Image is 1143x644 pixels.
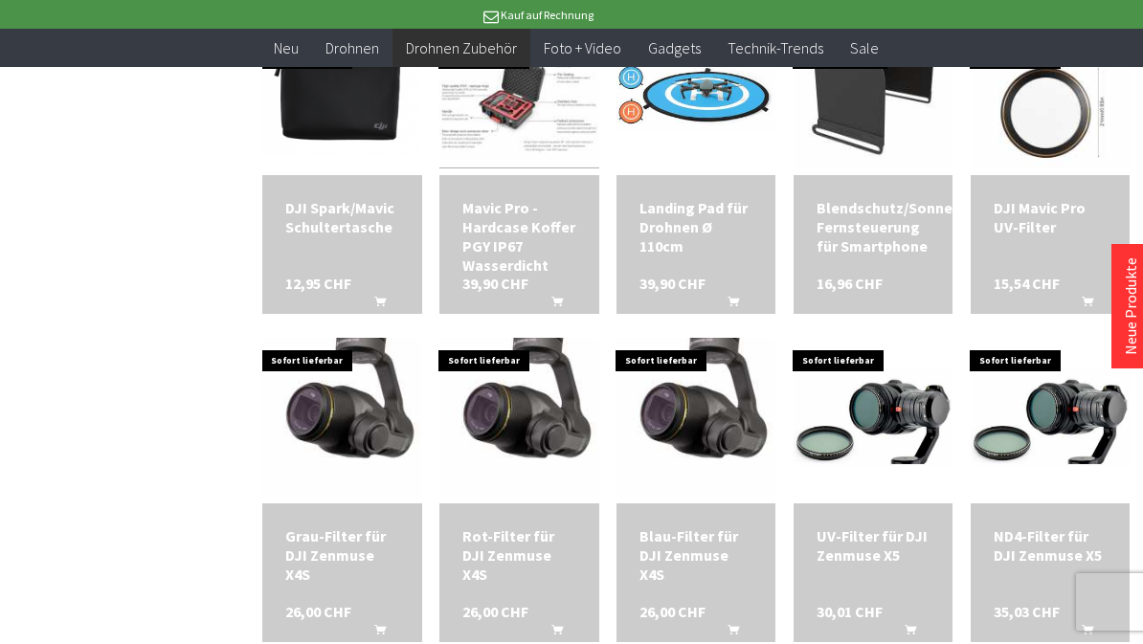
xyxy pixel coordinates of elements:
a: Grau-Filter für DJI Zenmuse X4S 26,00 CHF In den Warenkorb [285,526,398,584]
img: Blau-Filter für DJI Zenmuse X4S [616,338,775,497]
span: 39,90 CHF [639,274,706,293]
a: Drohnen Zubehör [392,29,530,68]
span: Drohnen Zubehör [406,38,517,57]
img: Landing Pad für Drohnen Ø 110cm [616,47,775,130]
a: Neu [260,29,312,68]
a: Landing Pad für Drohnen Ø 110cm 39,90 CHF In den Warenkorb [639,198,752,255]
a: Blau-Filter für DJI Zenmuse X4S 26,00 CHF In den Warenkorb [639,526,752,584]
a: ND4-Filter für DJI Zenmuse X5 35,03 CHF In den Warenkorb [994,526,1107,565]
a: Gadgets [635,29,714,68]
a: Foto + Video [530,29,635,68]
div: DJI Mavic Pro UV-Filter [994,198,1107,236]
div: Blau-Filter für DJI Zenmuse X4S [639,526,752,584]
a: Mavic Pro - Hardcase Koffer PGY IP67 Wasserdicht 39,90 CHF In den Warenkorb [462,198,575,275]
a: DJI Mavic Pro UV-Filter 15,54 CHF In den Warenkorb [994,198,1107,236]
div: Grau-Filter für DJI Zenmuse X4S [285,526,398,584]
span: Foto + Video [544,38,621,57]
div: Rot-Filter für DJI Zenmuse X4S [462,526,575,584]
a: Drohnen [312,29,392,68]
button: In den Warenkorb [705,293,751,318]
img: Grau-Filter für DJI Zenmuse X4S [262,338,421,497]
img: ND4-Filter für DJI Zenmuse X5 [971,368,1130,466]
div: Mavic Pro - Hardcase Koffer PGY IP67 Wasserdicht [462,198,575,275]
span: Gadgets [648,38,701,57]
a: Sale [837,29,892,68]
a: Technik-Trends [714,29,837,68]
img: Mavic Pro - Hardcase Koffer PGY IP67 Wasserdicht [439,10,598,168]
img: Blendschutz/Sonnenschutz Fernsteuerung für Smartphone [794,10,952,168]
a: DJI Spark/Mavic Schultertasche 12,95 CHF In den Warenkorb [285,198,398,236]
span: 35,03 CHF [994,602,1060,621]
span: 26,00 CHF [285,602,351,621]
img: UV-Filter für DJI Zenmuse X5 [794,368,952,466]
a: UV-Filter für DJI Zenmuse X5 30,01 CHF In den Warenkorb [817,526,930,565]
button: In den Warenkorb [528,293,574,318]
a: Blendschutz/Sonnenschutz Fernsteuerung für Smartphone 16,96 CHF [817,198,930,255]
div: DJI Spark/Mavic Schultertasche [285,198,398,236]
span: Technik-Trends [728,38,823,57]
span: 39,90 CHF [462,274,528,293]
span: Sale [850,38,879,57]
img: DJI Mavic Pro UV-Filter [971,10,1130,168]
span: 26,00 CHF [462,602,528,621]
div: UV-Filter für DJI Zenmuse X5 [817,526,930,565]
span: 12,95 CHF [285,274,351,293]
span: Neu [274,38,299,57]
span: 30,01 CHF [817,602,883,621]
div: Landing Pad für Drohnen Ø 110cm [639,198,752,255]
a: Neue Produkte [1121,257,1140,355]
span: Drohnen [325,38,379,57]
span: 16,96 CHF [817,274,883,293]
div: Blendschutz/Sonnenschutz Fernsteuerung für Smartphone [817,198,930,255]
span: 15,54 CHF [994,274,1060,293]
button: In den Warenkorb [1059,293,1105,318]
span: 26,00 CHF [639,602,706,621]
a: Rot-Filter für DJI Zenmuse X4S 26,00 CHF In den Warenkorb [462,526,575,584]
div: ND4-Filter für DJI Zenmuse X5 [994,526,1107,565]
img: Rot-Filter für DJI Zenmuse X4S [439,338,598,497]
img: DJI Spark/Mavic Schultertasche [262,23,421,154]
button: In den Warenkorb [351,293,397,318]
